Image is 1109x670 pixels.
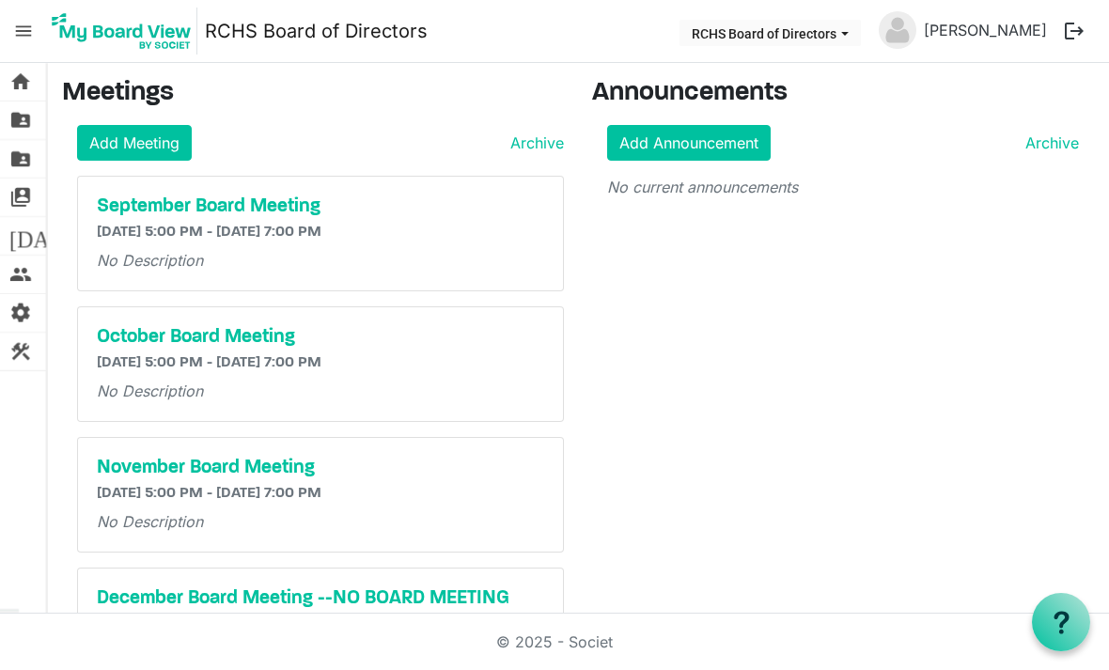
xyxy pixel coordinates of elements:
[6,13,41,49] span: menu
[97,224,544,242] h6: [DATE] 5:00 PM - [DATE] 7:00 PM
[77,125,192,161] a: Add Meeting
[9,179,32,216] span: switch_account
[9,294,32,332] span: settings
[97,485,544,503] h6: [DATE] 5:00 PM - [DATE] 7:00 PM
[592,78,1094,110] h3: Announcements
[97,249,544,272] p: No Description
[97,587,544,610] a: December Board Meeting --NO BOARD MEETING
[9,333,32,370] span: construction
[97,380,544,402] p: No Description
[9,217,82,255] span: [DATE]
[496,632,613,651] a: © 2025 - Societ
[607,125,771,161] a: Add Announcement
[9,256,32,293] span: people
[679,20,861,46] button: RCHS Board of Directors dropdownbutton
[879,11,916,49] img: no-profile-picture.svg
[9,101,32,139] span: folder_shared
[607,176,1079,198] p: No current announcements
[62,78,564,110] h3: Meetings
[97,457,544,479] a: November Board Meeting
[97,354,544,372] h6: [DATE] 5:00 PM - [DATE] 7:00 PM
[46,8,197,55] img: My Board View Logo
[1018,132,1079,154] a: Archive
[9,140,32,178] span: folder_shared
[916,11,1054,49] a: [PERSON_NAME]
[503,132,564,154] a: Archive
[46,8,205,55] a: My Board View Logo
[1054,11,1094,51] button: logout
[205,12,428,50] a: RCHS Board of Directors
[97,510,544,533] p: No Description
[97,195,544,218] a: September Board Meeting
[9,63,32,101] span: home
[97,326,544,349] a: October Board Meeting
